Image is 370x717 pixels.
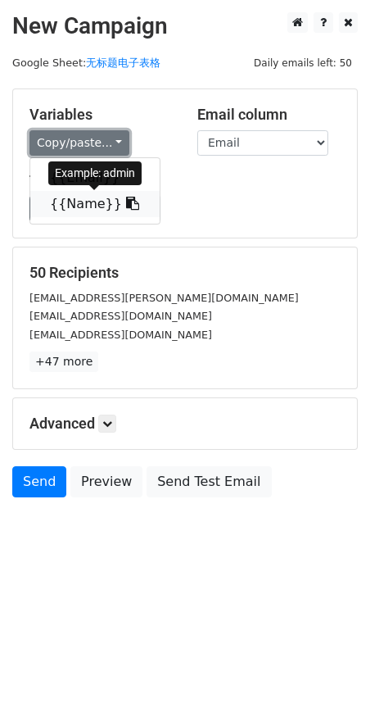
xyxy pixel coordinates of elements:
[288,638,370,717] iframe: Chat Widget
[29,106,173,124] h5: Variables
[30,191,160,217] a: {{Name}}
[248,54,358,72] span: Daily emails left: 50
[29,310,212,322] small: [EMAIL_ADDRESS][DOMAIN_NAME]
[29,292,299,304] small: [EMAIL_ADDRESS][PERSON_NAME][DOMAIN_NAME]
[29,329,212,341] small: [EMAIL_ADDRESS][DOMAIN_NAME]
[29,415,341,433] h5: Advanced
[248,57,358,69] a: Daily emails left: 50
[29,352,98,372] a: +47 more
[12,57,160,69] small: Google Sheet:
[197,106,341,124] h5: Email column
[86,57,160,69] a: 无标题电子表格
[12,466,66,497] a: Send
[30,165,160,191] a: {{Email}}
[288,638,370,717] div: 聊天小组件
[29,264,341,282] h5: 50 Recipients
[48,161,142,185] div: Example: admin
[29,130,129,156] a: Copy/paste...
[12,12,358,40] h2: New Campaign
[70,466,142,497] a: Preview
[147,466,271,497] a: Send Test Email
